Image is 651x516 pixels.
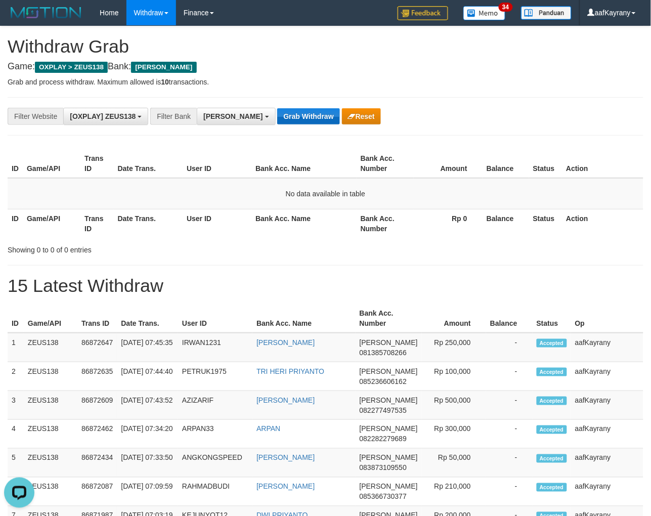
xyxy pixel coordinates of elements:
td: Rp 500,000 [422,391,486,420]
td: 2 [8,362,24,391]
span: Copy 081385708266 to clipboard [360,349,407,357]
td: aafKayrany [571,420,643,449]
span: [PERSON_NAME] [360,338,418,347]
td: Rp 300,000 [422,420,486,449]
td: - [486,391,533,420]
button: Grab Withdraw [277,108,339,124]
th: Bank Acc. Number [357,149,414,178]
th: Bank Acc. Name [251,149,357,178]
th: Date Trans. [114,149,183,178]
td: No data available in table [8,178,643,209]
button: [OXPLAY] ZEUS138 [63,108,148,125]
td: IRWAN1231 [178,333,252,362]
th: Amount [422,304,486,333]
th: Bank Acc. Name [251,209,357,238]
td: - [486,478,533,506]
th: Date Trans. [114,209,183,238]
button: Open LiveChat chat widget [4,4,34,34]
span: [PERSON_NAME] [131,62,196,73]
span: Accepted [537,368,567,376]
th: ID [8,304,24,333]
td: 4 [8,420,24,449]
th: Status [529,209,562,238]
td: RAHMADBUDI [178,478,252,506]
td: 86872462 [77,420,117,449]
td: 3 [8,391,24,420]
td: [DATE] 07:33:50 [117,449,178,478]
td: Rp 250,000 [422,333,486,362]
span: [PERSON_NAME] [360,367,418,375]
td: aafKayrany [571,391,643,420]
th: Game/API [23,149,80,178]
span: Accepted [537,483,567,492]
td: ZEUS138 [24,391,77,420]
td: ANGKONGSPEED [178,449,252,478]
td: Rp 100,000 [422,362,486,391]
span: Copy 085236606162 to clipboard [360,377,407,385]
th: Rp 0 [414,209,483,238]
td: aafKayrany [571,333,643,362]
span: [PERSON_NAME] [360,425,418,433]
img: panduan.png [521,6,572,20]
td: 86872609 [77,391,117,420]
button: [PERSON_NAME] [197,108,275,125]
td: [DATE] 07:43:52 [117,391,178,420]
th: Game/API [23,209,80,238]
td: ARPAN33 [178,420,252,449]
span: Accepted [537,425,567,434]
span: OXPLAY > ZEUS138 [35,62,108,73]
span: Copy 083873109550 to clipboard [360,464,407,472]
td: - [486,420,533,449]
span: [PERSON_NAME] [360,396,418,404]
h4: Game: Bank: [8,62,643,72]
th: ID [8,149,23,178]
td: [DATE] 07:09:59 [117,478,178,506]
strong: 10 [161,78,169,86]
td: [DATE] 07:34:20 [117,420,178,449]
td: 86872635 [77,362,117,391]
td: 5 [8,449,24,478]
td: 86872647 [77,333,117,362]
div: Showing 0 to 0 of 0 entries [8,241,264,255]
td: PETRUK1975 [178,362,252,391]
th: User ID [178,304,252,333]
th: ID [8,209,23,238]
img: Feedback.jpg [398,6,448,20]
span: [OXPLAY] ZEUS138 [70,112,136,120]
h1: Withdraw Grab [8,36,643,57]
td: 86872434 [77,449,117,478]
th: Trans ID [80,149,113,178]
span: Accepted [537,339,567,348]
td: AZIZARIF [178,391,252,420]
td: aafKayrany [571,449,643,478]
a: ARPAN [256,425,280,433]
td: ZEUS138 [24,449,77,478]
th: Balance [483,209,529,238]
th: Trans ID [77,304,117,333]
td: ZEUS138 [24,333,77,362]
th: Action [562,149,643,178]
span: Accepted [537,397,567,405]
th: User ID [183,149,251,178]
th: Game/API [24,304,77,333]
a: [PERSON_NAME] [256,338,315,347]
img: MOTION_logo.png [8,5,84,20]
a: [PERSON_NAME] [256,396,315,404]
th: Status [529,149,562,178]
td: ZEUS138 [24,362,77,391]
td: ZEUS138 [24,420,77,449]
td: ZEUS138 [24,478,77,506]
td: - [486,333,533,362]
th: Amount [414,149,483,178]
th: Bank Acc. Name [252,304,355,333]
h1: 15 Latest Withdraw [8,276,643,296]
th: Bank Acc. Number [356,304,422,333]
td: 86872087 [77,478,117,506]
a: [PERSON_NAME] [256,483,315,491]
a: TRI HERI PRIYANTO [256,367,324,375]
td: [DATE] 07:44:40 [117,362,178,391]
div: Filter Bank [150,108,197,125]
span: [PERSON_NAME] [360,483,418,491]
span: [PERSON_NAME] [360,454,418,462]
td: 1 [8,333,24,362]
